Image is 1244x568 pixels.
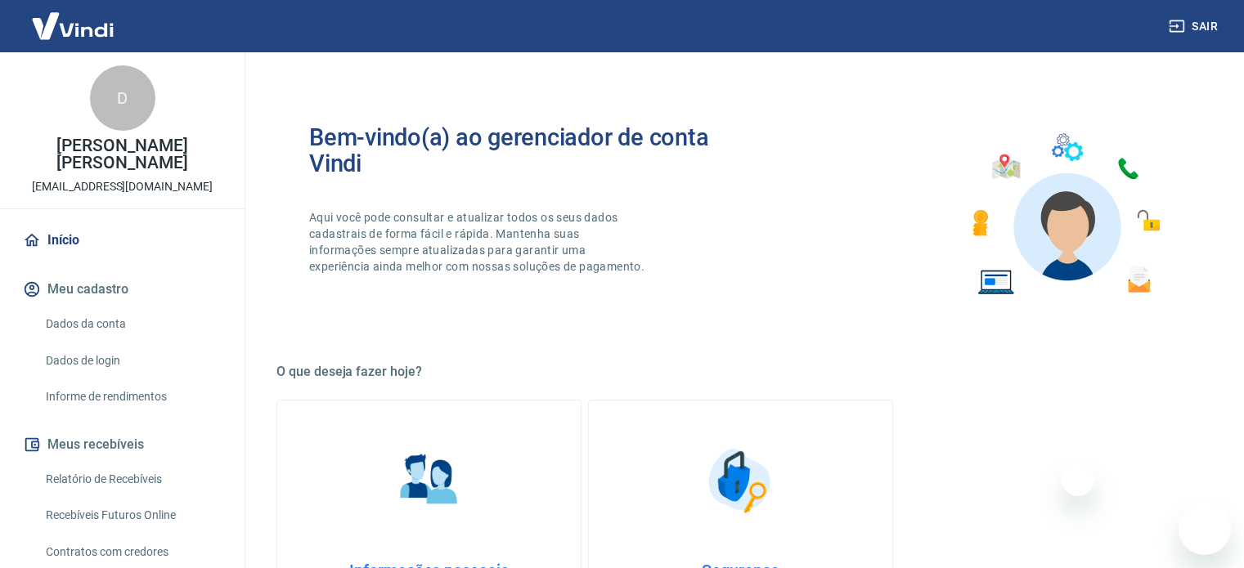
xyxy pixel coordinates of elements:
[39,380,225,414] a: Informe de rendimentos
[90,65,155,131] div: D
[958,124,1172,305] img: Imagem de um avatar masculino com diversos icones exemplificando as funcionalidades do gerenciado...
[388,440,470,521] img: Informações pessoais
[20,1,126,51] img: Vindi
[1179,503,1231,555] iframe: Botão para abrir a janela de mensagens
[39,463,225,496] a: Relatório de Recebíveis
[276,364,1205,380] h5: O que deseja fazer hoje?
[700,440,782,521] img: Segurança
[20,427,225,463] button: Meus recebíveis
[20,222,225,258] a: Início
[309,209,648,275] p: Aqui você pode consultar e atualizar todos os seus dados cadastrais de forma fácil e rápida. Mant...
[39,499,225,532] a: Recebíveis Futuros Online
[1062,463,1094,496] iframe: Fechar mensagem
[309,124,741,177] h2: Bem-vindo(a) ao gerenciador de conta Vindi
[20,271,225,307] button: Meu cadastro
[32,178,213,195] p: [EMAIL_ADDRESS][DOMAIN_NAME]
[39,344,225,378] a: Dados de login
[39,307,225,341] a: Dados da conta
[13,137,231,172] p: [PERSON_NAME] [PERSON_NAME]
[1165,11,1224,42] button: Sair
